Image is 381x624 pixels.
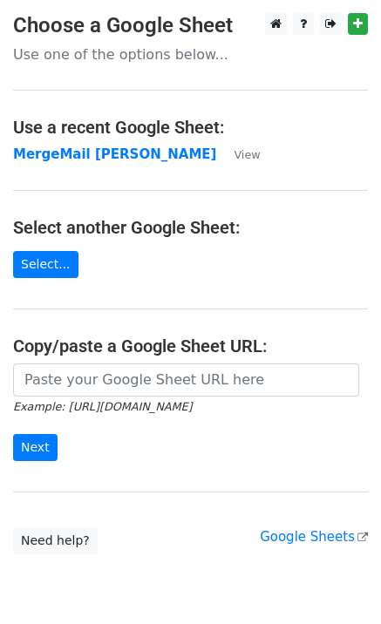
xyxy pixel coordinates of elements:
[13,45,368,64] p: Use one of the options below...
[216,146,260,162] a: View
[13,336,368,356] h4: Copy/paste a Google Sheet URL:
[260,529,368,545] a: Google Sheets
[13,146,216,162] a: MergeMail [PERSON_NAME]
[13,13,368,38] h3: Choose a Google Sheet
[13,363,359,397] input: Paste your Google Sheet URL here
[13,527,98,554] a: Need help?
[13,117,368,138] h4: Use a recent Google Sheet:
[13,400,192,413] small: Example: [URL][DOMAIN_NAME]
[13,251,78,278] a: Select...
[234,148,260,161] small: View
[13,217,368,238] h4: Select another Google Sheet:
[13,434,58,461] input: Next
